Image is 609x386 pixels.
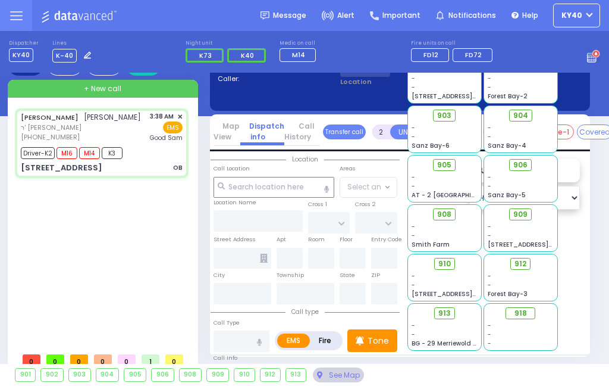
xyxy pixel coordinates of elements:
span: Forest Bay-3 [488,289,528,298]
span: 0 [23,354,40,369]
p: Tone [368,335,389,347]
span: FD72 [465,50,482,60]
button: Transfer call [323,124,366,139]
img: message.svg [260,11,269,20]
span: 1 [142,354,159,369]
button: KY40 [553,4,600,27]
label: Location Name [214,198,256,207]
span: K73 [199,51,212,60]
span: [STREET_ADDRESS][PERSON_NAME] [412,92,524,101]
label: City [214,271,225,279]
span: M16 [56,147,77,159]
div: 905 [124,369,146,381]
label: Call Location [214,164,250,173]
div: 902 [41,369,62,381]
span: 912 [514,259,526,269]
label: Location [340,77,408,87]
label: Dispatcher [9,40,39,47]
span: - [488,182,491,191]
span: Message [273,10,306,21]
span: [PHONE_NUMBER] [21,132,80,142]
span: 906 [513,160,528,170]
span: 909 [513,209,528,220]
span: - [412,83,415,92]
span: Good Sam [150,133,183,142]
div: 910 [234,369,254,381]
span: 0 [46,354,64,369]
label: Medic on call [280,40,319,47]
div: See map [313,368,364,382]
label: Caller: [218,74,275,84]
span: 0 [165,354,183,369]
span: - [488,173,491,182]
span: K3 [102,147,123,159]
span: - [488,222,491,231]
span: M14 [79,147,100,159]
span: - [412,281,415,289]
span: - [412,123,415,132]
span: FD12 [423,50,438,60]
a: Dispatch info [240,121,284,142]
label: Night unit [186,40,269,47]
span: EMS [163,122,183,133]
span: 0 [118,354,136,369]
label: Township [277,271,304,279]
span: Smith Farm [412,240,450,249]
span: Notifications [448,10,496,21]
div: 913 [286,369,306,381]
span: Help [522,10,538,21]
div: 908 [180,369,201,381]
label: Street Address [214,235,256,244]
span: K40 [241,51,254,60]
div: [STREET_ADDRESS] [21,162,102,174]
div: 909 [207,369,228,381]
span: AT - 2 [GEOGRAPHIC_DATA] [412,191,500,200]
span: Call type [285,307,325,316]
span: K-40 [52,49,77,63]
span: Sanz Bay-4 [488,141,526,150]
label: Fire units on call [411,40,496,47]
input: Search location here [214,177,334,198]
span: KY40 [9,48,33,62]
span: 903 [437,110,451,121]
label: Entry Code [371,235,402,244]
span: 910 [438,259,451,269]
label: Lines [52,40,95,47]
span: - [412,330,415,339]
label: Cross 2 [355,200,376,208]
label: Call Type [214,319,240,327]
span: Driver-K2 [21,147,55,159]
span: - [488,281,491,289]
div: - [488,339,554,348]
span: [STREET_ADDRESS][PERSON_NAME] [412,289,524,298]
div: 904 [96,369,118,381]
span: 908 [437,209,451,220]
label: Fire [309,334,341,348]
span: BG - 29 Merriewold S. [412,339,478,348]
div: 912 [260,369,280,381]
span: - [412,132,415,141]
label: Areas [340,164,356,173]
span: Other building occupants [260,254,268,263]
a: Map View [214,121,240,142]
span: - [412,321,415,330]
label: Call Info [214,354,237,362]
span: KY40 [561,10,582,21]
span: - [488,231,491,240]
span: Important [382,10,420,21]
label: EMS [277,334,310,348]
span: [STREET_ADDRESS][PERSON_NAME] [488,240,600,249]
span: - [488,272,491,281]
span: 913 [438,308,451,319]
div: 901 [15,369,35,381]
span: ר' [PERSON_NAME] [21,123,141,133]
label: State [340,271,355,279]
button: UNIT [390,124,423,139]
span: - [412,182,415,191]
img: Logo [41,8,120,23]
span: [PERSON_NAME] [84,112,141,122]
span: Select an area [347,182,400,192]
span: - [488,132,491,141]
span: 3:38 AM [150,112,174,121]
div: OB [173,163,183,172]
